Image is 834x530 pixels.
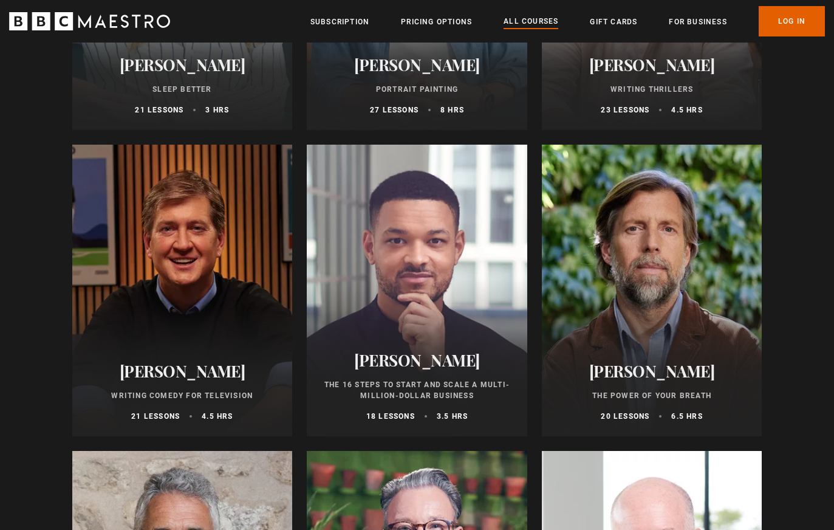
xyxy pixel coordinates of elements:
[87,362,278,381] h2: [PERSON_NAME]
[9,12,170,30] svg: BBC Maestro
[321,351,513,370] h2: [PERSON_NAME]
[321,380,513,402] p: The 16 Steps to Start and Scale a Multi-million-Dollar Business
[590,16,637,28] a: Gift Cards
[321,84,513,95] p: Portrait Painting
[437,411,468,422] p: 3.5 hrs
[440,105,464,116] p: 8 hrs
[87,56,278,75] h2: [PERSON_NAME]
[759,6,825,36] a: Log In
[72,145,293,437] a: [PERSON_NAME] Writing Comedy for Television 21 lessons 4.5 hrs
[87,391,278,402] p: Writing Comedy for Television
[310,6,825,36] nav: Primary
[556,391,748,402] p: The Power of Your Breath
[556,84,748,95] p: Writing Thrillers
[504,15,558,29] a: All Courses
[542,145,762,437] a: [PERSON_NAME] The Power of Your Breath 20 lessons 6.5 hrs
[135,105,183,116] p: 21 lessons
[87,84,278,95] p: Sleep Better
[321,56,513,75] h2: [PERSON_NAME]
[556,362,748,381] h2: [PERSON_NAME]
[401,16,472,28] a: Pricing Options
[366,411,415,422] p: 18 lessons
[310,16,369,28] a: Subscription
[202,411,233,422] p: 4.5 hrs
[131,411,180,422] p: 21 lessons
[669,16,726,28] a: For business
[601,411,649,422] p: 20 lessons
[370,105,419,116] p: 27 lessons
[307,145,527,437] a: [PERSON_NAME] The 16 Steps to Start and Scale a Multi-million-Dollar Business 18 lessons 3.5 hrs
[556,56,748,75] h2: [PERSON_NAME]
[205,105,229,116] p: 3 hrs
[601,105,649,116] p: 23 lessons
[671,411,702,422] p: 6.5 hrs
[671,105,702,116] p: 4.5 hrs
